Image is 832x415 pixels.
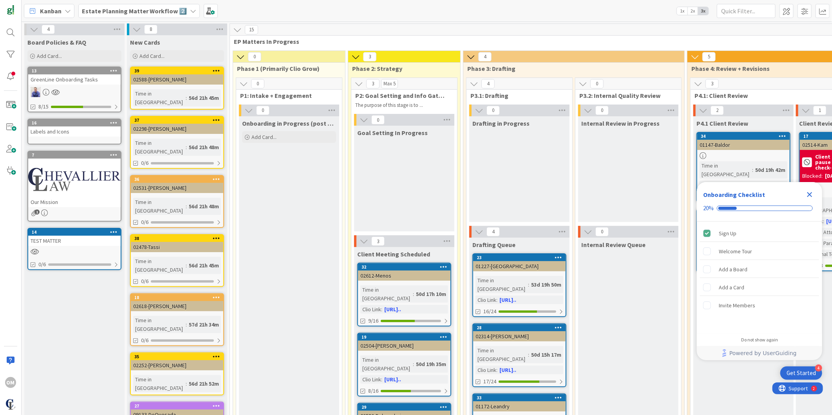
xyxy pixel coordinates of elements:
span: 2x [687,7,698,15]
div: 56d 21h 52m [187,379,221,388]
span: : [528,350,529,359]
div: 57d 21h 34m [187,320,221,329]
div: Add a Card is incomplete. [700,279,819,296]
span: 17/24 [483,377,496,386]
span: 8/16 [368,387,378,395]
div: 18 [131,294,223,301]
div: 37 [134,117,223,123]
span: 0 [371,115,385,125]
span: Drafting Queue [472,241,515,249]
img: avatar [5,399,16,410]
span: : [186,202,187,211]
div: 29 [362,404,450,410]
div: 50d 15h 17m [529,350,563,359]
div: 02531-[PERSON_NAME] [131,183,223,193]
div: Time in [GEOGRAPHIC_DATA] [700,161,752,179]
div: Time in [GEOGRAPHIC_DATA] [133,139,186,156]
span: Phase 3: Drafting [467,65,675,72]
div: 27 [131,402,223,410]
div: Checklist items [697,222,822,332]
div: 56d 21h 45m [187,94,221,102]
div: 38 [134,236,223,241]
div: 3902588-[PERSON_NAME] [131,67,223,85]
div: Labels and Icons [28,126,121,137]
div: 3802478-Tassi [131,235,223,252]
p: The purpose of this stage is to ... [355,102,448,108]
div: 32 [358,263,450,271]
div: 29 [358,404,450,411]
div: 7Our Mission [28,152,121,207]
div: 02298-[PERSON_NAME] [131,124,223,134]
div: 7 [32,152,121,158]
div: Time in [GEOGRAPHIC_DATA] [360,355,413,373]
div: Max 5 [383,82,396,86]
div: 19 [362,334,450,340]
span: 1 [34,209,40,215]
div: Welcome Tour is incomplete. [700,243,819,260]
span: : [186,320,187,329]
a: [URL].. [723,182,740,189]
div: 2301227-[GEOGRAPHIC_DATA] [473,254,566,271]
div: 16Labels and Icons [28,119,121,137]
span: Internal Review in Progress [581,119,660,127]
span: : [413,360,414,368]
div: 13GreenLine Onboarding Tasks [28,67,121,85]
span: 9/16 [368,317,378,325]
div: 19 [358,334,450,341]
div: Close Checklist [803,188,816,201]
span: 4 [478,52,492,61]
div: Time in [GEOGRAPHIC_DATA] [133,257,186,274]
div: 27 [134,403,223,409]
div: Our Mission [28,197,121,207]
span: 1x [677,7,687,15]
div: Clio Link [700,181,720,189]
div: 32 [362,264,450,270]
div: 14 [32,229,121,235]
div: 50d 19h 35m [414,360,448,368]
div: 14TEST MATTER [28,229,121,246]
span: Phase 1 (Primarily Clio Grow) [237,65,335,72]
span: Add Card... [139,52,165,60]
div: 4 [815,364,822,372]
span: : [186,94,187,102]
span: 0/6 [38,260,46,269]
div: Onboarding Checklist [703,190,765,199]
div: Clio Link [476,366,496,374]
span: : [496,366,497,374]
div: 23 [473,254,566,261]
div: 1902504-[PERSON_NAME] [358,334,450,351]
div: 2 [41,3,43,9]
span: P1: Intake + Engagement [240,92,332,99]
span: 3 [366,79,380,88]
span: Phase 2: Strategy [352,65,450,72]
div: Time in [GEOGRAPHIC_DATA] [476,346,528,363]
div: 56d 21h 48m [187,202,221,211]
div: 02478-Tassi [131,242,223,252]
div: 1802618-[PERSON_NAME] [131,294,223,311]
div: 14 [28,229,121,236]
div: 3702298-[PERSON_NAME] [131,117,223,134]
div: Add a Card [719,283,744,292]
span: : [528,280,529,289]
span: 3 [371,236,385,246]
img: JG [31,87,41,97]
span: 0 [487,106,500,115]
a: [URL].. [384,306,401,313]
div: 37 [131,117,223,124]
div: 02252-[PERSON_NAME] [131,360,223,370]
div: Clio Link [360,305,381,314]
span: : [413,290,414,298]
span: : [752,166,753,174]
div: Add a Board is incomplete. [700,261,819,278]
div: 02612-Menos [358,271,450,281]
span: : [186,143,187,152]
span: P2: Goal Setting and Info Gathering [355,92,447,99]
span: 16/24 [483,307,496,316]
div: 2802314-[PERSON_NAME] [473,324,566,341]
div: 20% [703,205,714,212]
span: 0 [248,52,261,61]
span: 3 [363,52,376,61]
a: Powered by UserGuiding [701,346,818,360]
span: : [381,305,382,314]
a: [URL].. [499,296,516,303]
